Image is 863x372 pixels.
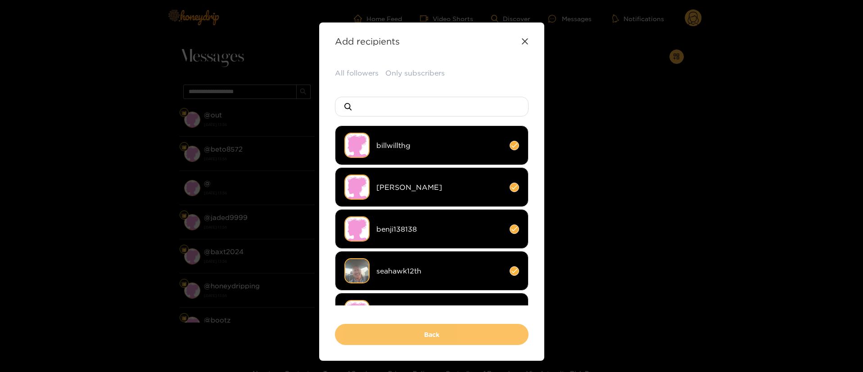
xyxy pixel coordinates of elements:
img: no-avatar.png [344,133,370,158]
button: All followers [335,68,379,78]
span: benji138138 [376,224,503,234]
img: no-avatar.png [344,216,370,242]
span: [PERSON_NAME] [376,182,503,193]
img: no-avatar.png [344,175,370,200]
strong: Add recipients [335,36,400,46]
button: Only subscribers [385,68,445,78]
img: 8a4e8-img_3262.jpeg [344,258,370,283]
button: Back [335,324,529,345]
span: billwillthg [376,140,503,151]
span: seahawk12th [376,266,503,276]
img: no-avatar.png [344,300,370,325]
